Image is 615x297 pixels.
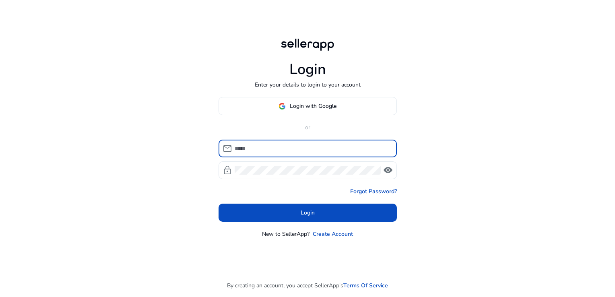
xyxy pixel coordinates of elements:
[301,208,315,217] span: Login
[290,102,336,110] span: Login with Google
[223,165,232,175] span: lock
[289,61,326,78] h1: Login
[262,230,310,238] p: New to SellerApp?
[350,187,397,196] a: Forgot Password?
[343,281,388,290] a: Terms Of Service
[223,144,232,153] span: mail
[219,123,397,132] p: or
[383,165,393,175] span: visibility
[219,204,397,222] button: Login
[219,97,397,115] button: Login with Google
[313,230,353,238] a: Create Account
[279,103,286,110] img: google-logo.svg
[255,80,361,89] p: Enter your details to login to your account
